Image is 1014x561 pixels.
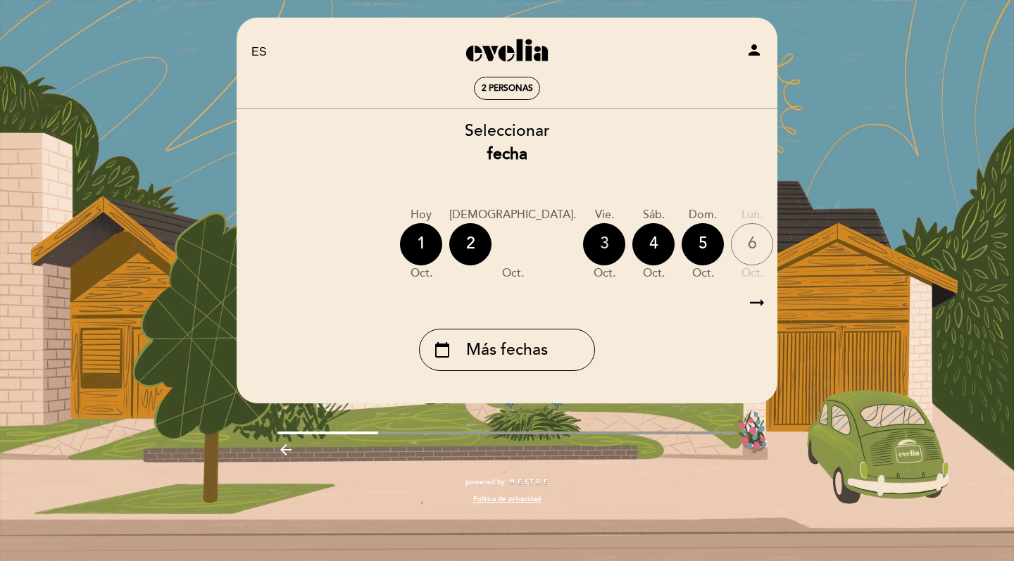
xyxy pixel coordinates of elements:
[731,265,773,282] div: oct.
[731,223,773,265] div: 6
[482,83,533,94] span: 2 personas
[632,207,675,223] div: sáb.
[465,477,549,487] a: powered by
[746,42,763,58] i: person
[449,207,576,223] div: [DEMOGRAPHIC_DATA].
[400,207,442,223] div: Hoy
[400,265,442,282] div: oct.
[583,265,625,282] div: oct.
[236,120,778,166] div: Seleccionar
[583,207,625,223] div: vie.
[682,223,724,265] div: 5
[400,223,442,265] div: 1
[682,265,724,282] div: oct.
[508,479,549,486] img: MEITRE
[449,265,576,282] div: oct.
[632,223,675,265] div: 4
[473,494,541,504] a: Política de privacidad
[632,265,675,282] div: oct.
[487,144,527,164] b: fecha
[731,207,773,223] div: lun.
[583,223,625,265] div: 3
[449,223,492,265] div: 2
[434,338,451,362] i: calendar_today
[466,339,548,362] span: Más fechas
[465,477,505,487] span: powered by
[277,441,294,458] i: arrow_backward
[419,33,595,72] a: [PERSON_NAME]
[746,288,768,318] i: arrow_right_alt
[682,207,724,223] div: dom.
[746,42,763,63] button: person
